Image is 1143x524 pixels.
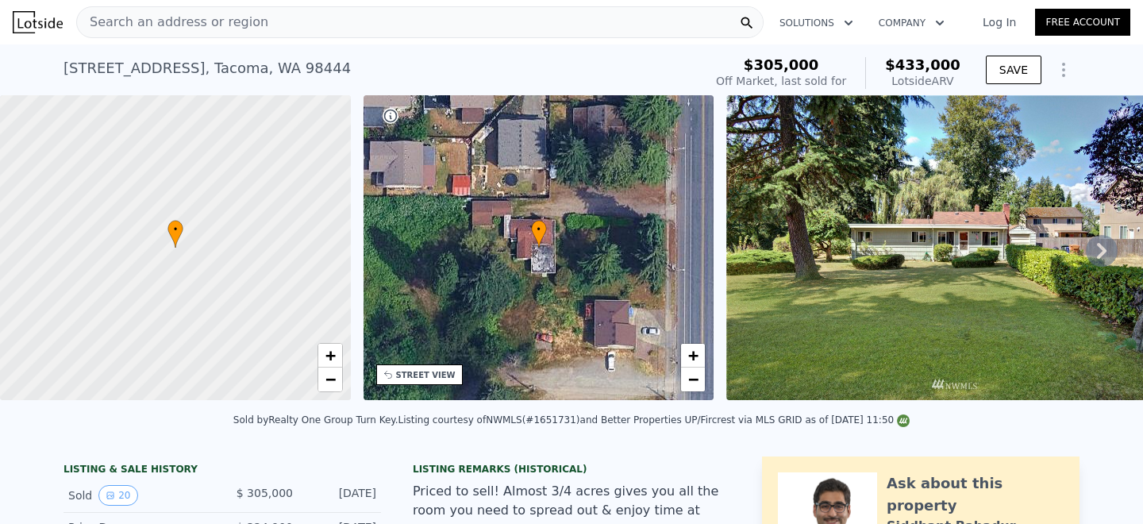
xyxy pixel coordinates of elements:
a: Zoom out [681,368,705,391]
a: Zoom in [318,344,342,368]
div: Lotside ARV [885,73,960,89]
button: View historical data [98,485,137,506]
a: Log In [964,14,1035,30]
span: $305,000 [744,56,819,73]
div: Listing Remarks (Historical) [413,463,730,476]
button: Solutions [767,9,866,37]
a: Zoom out [318,368,342,391]
a: Free Account [1035,9,1130,36]
div: [STREET_ADDRESS] , Tacoma , WA 98444 [63,57,351,79]
span: • [167,222,183,237]
span: − [688,369,698,389]
span: • [531,222,547,237]
div: STREET VIEW [396,369,456,381]
button: Company [866,9,957,37]
div: • [531,220,547,248]
div: Sold [68,485,210,506]
span: − [325,369,335,389]
div: LISTING & SALE HISTORY [63,463,381,479]
div: Off Market, last sold for [716,73,846,89]
span: + [688,345,698,365]
div: Sold by Realty One Group Turn Key . [233,414,398,426]
button: Show Options [1048,54,1079,86]
div: [DATE] [306,485,376,506]
div: • [167,220,183,248]
span: $433,000 [885,56,960,73]
span: Search an address or region [77,13,268,32]
button: SAVE [986,56,1041,84]
span: $ 305,000 [237,487,293,499]
div: Listing courtesy of NWMLS (#1651731) and Better Properties UP/Fircrest via MLS GRID as of [DATE] ... [398,414,910,426]
a: Zoom in [681,344,705,368]
img: Lotside [13,11,63,33]
span: + [325,345,335,365]
div: Ask about this property [887,472,1064,517]
img: NWMLS Logo [897,414,910,427]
